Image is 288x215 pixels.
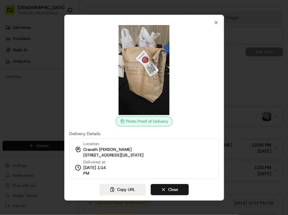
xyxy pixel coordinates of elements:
span: Delivered at [84,159,112,165]
span: [STREET_ADDRESS][US_STATE] [84,152,144,158]
button: Close [151,184,189,195]
button: Copy URL [100,184,146,195]
span: [DATE] 1:14 PM [84,165,112,176]
span: Location [84,141,99,147]
div: Photo Proof of Delivery [116,116,173,126]
span: Pylon [62,24,76,29]
a: Powered byPylon [44,24,76,29]
span: Cravath [PERSON_NAME] [84,147,132,152]
label: Delivery Details [70,131,219,136]
img: photo_proof_of_delivery image [99,25,189,115]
